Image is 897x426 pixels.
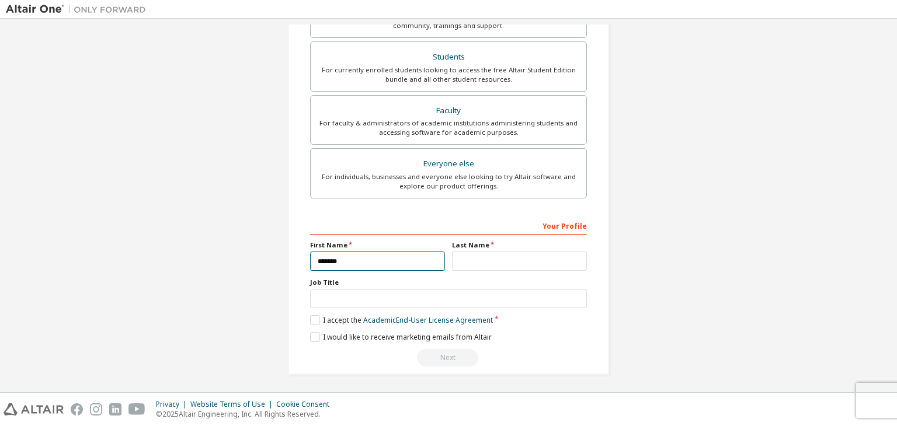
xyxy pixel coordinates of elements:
[109,403,121,415] img: linkedin.svg
[156,409,336,419] p: © 2025 Altair Engineering, Inc. All Rights Reserved.
[190,400,276,409] div: Website Terms of Use
[310,315,493,325] label: I accept the
[128,403,145,415] img: youtube.svg
[318,65,579,84] div: For currently enrolled students looking to access the free Altair Student Edition bundle and all ...
[318,118,579,137] div: For faculty & administrators of academic institutions administering students and accessing softwa...
[318,156,579,172] div: Everyone else
[90,403,102,415] img: instagram.svg
[276,400,336,409] div: Cookie Consent
[4,403,64,415] img: altair_logo.svg
[156,400,190,409] div: Privacy
[6,4,152,15] img: Altair One
[71,403,83,415] img: facebook.svg
[363,315,493,325] a: Academic End-User License Agreement
[318,103,579,119] div: Faculty
[452,240,587,250] label: Last Name
[310,216,587,235] div: Your Profile
[310,278,587,287] label: Job Title
[318,172,579,191] div: For individuals, businesses and everyone else looking to try Altair software and explore our prod...
[310,240,445,250] label: First Name
[310,332,492,342] label: I would like to receive marketing emails from Altair
[318,49,579,65] div: Students
[310,349,587,366] div: Read and acccept EULA to continue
